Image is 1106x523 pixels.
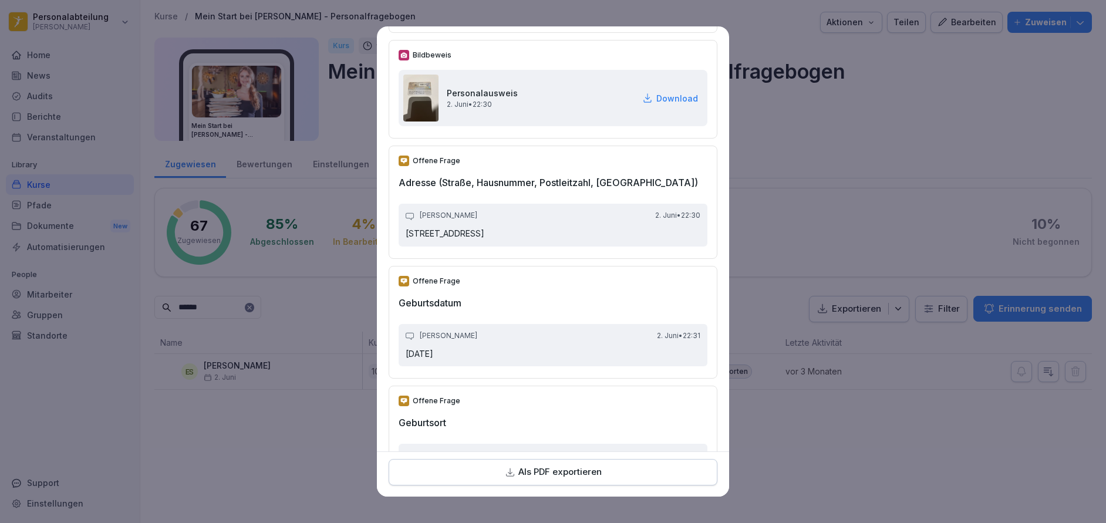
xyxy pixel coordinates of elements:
[420,331,477,341] p: [PERSON_NAME]
[413,396,460,406] p: Offene Frage
[657,331,700,341] p: 2. Juni • 22:31
[447,99,518,110] p: 2. Juni • 22:30
[656,92,698,104] p: Download
[406,348,700,360] p: [DATE]
[403,75,439,122] img: xgoi1vsf8tggsb2yqe4e3793.png
[413,50,451,60] p: Bildbeweis
[399,416,707,430] h2: Geburtsort
[447,87,518,99] h2: Personalausweis
[399,296,707,310] h2: Geburtsdatum
[655,211,700,221] p: 2. Juni • 22:30
[413,156,460,166] p: Offene Frage
[420,211,477,221] p: [PERSON_NAME]
[406,228,700,239] p: [STREET_ADDRESS]
[413,276,460,286] p: Offene Frage
[389,459,717,485] button: Als PDF exportieren
[518,465,602,479] p: Als PDF exportieren
[399,176,707,190] h2: Adresse (Straße, Hausnummer, Postleitzahl, [GEOGRAPHIC_DATA])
